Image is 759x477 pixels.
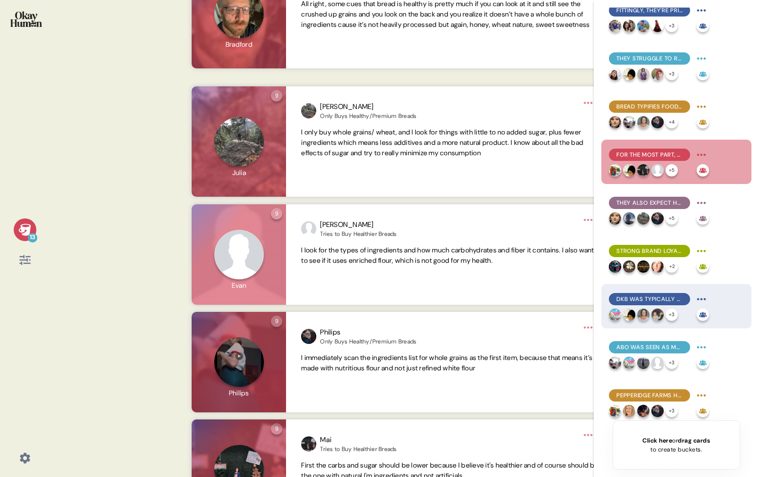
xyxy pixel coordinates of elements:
img: profilepic_24823183927265296.jpg [637,357,649,369]
div: + 5 [666,164,678,176]
span: Fittingly, they're primarily inspired by attainable representations of health, with consistency &... [616,6,683,15]
img: profilepic_24714479828195993.jpg [609,357,621,369]
div: [PERSON_NAME] [320,101,416,112]
span: They also expect healthy bread to have a different taste, texture, & price point... though it can... [616,199,683,207]
div: 13 [28,233,37,243]
img: profilepic_24385440204422393.jpg [623,309,635,321]
span: I look for the types of ingredients and how much carbohydrates and fiber it contains. I also want... [301,246,594,265]
div: + 2 [666,260,678,273]
div: 9 [271,208,282,219]
span: They struggle to resist food temptations, explaining they lack both the discipline & the time nec... [616,54,683,63]
span: DKB was typically seen as both highly healthy & premium, with fairly good feedback on taste. [616,295,683,303]
span: Click here [642,436,672,444]
img: profilepic_24906830092260229.jpg [637,20,649,32]
img: profilepic_24479933558292213.jpg [651,20,664,32]
img: profilepic_23993901420292830.jpg [623,212,635,225]
img: okayhuman.3b1b6348.png [10,11,42,27]
img: profilepic_24454607994174004.jpg [637,309,649,321]
img: profilepic_24724088570540859.jpg [637,260,649,273]
img: profilepic_24267902922818178.jpg [301,221,316,236]
img: profilepic_9187565844701700.jpg [623,20,635,32]
img: profilepic_9146633465373192.jpg [623,405,635,417]
img: profilepic_24382096148138664.jpg [609,309,621,321]
span: drag cards [678,436,710,444]
img: profilepic_24455171580839426.jpg [637,68,649,80]
div: or to create buckets. [642,436,710,454]
img: profilepic_30984260257887169.jpg [609,164,621,176]
img: profilepic_24454607994174004.jpg [637,116,649,128]
div: 9 [271,90,282,101]
div: Mai [320,435,396,445]
span: For the most part, healthy bread is a question of ingredients - and mostly what's *not* in it. [616,151,683,159]
img: profilepic_24385440204422393.jpg [623,164,635,176]
img: profilepic_24605908522338757.jpg [637,405,649,417]
img: profilepic_9674404942662582.jpg [637,164,649,176]
div: + 3 [666,357,678,369]
img: profilepic_24246318801662940.jpg [301,103,316,118]
img: profilepic_9674404942662582.jpg [301,436,316,452]
div: + 5 [666,212,678,225]
div: Only Buys Healthy/Premium Breads [320,338,416,345]
img: profilepic_24382096148138664.jpg [623,357,635,369]
div: + 3 [666,405,678,417]
span: ABO was seen as more approachable, but still healthy & premium, with lots of varieties. [616,343,683,351]
img: profilepic_24479678871681040.jpg [609,212,621,225]
img: profilepic_9280442728736467.jpg [609,260,621,273]
span: Bread typifies food temptations - and there are BIG emotions around it. [616,102,683,111]
span: I immediately scan the ingredients list for whole grains as the first item, because that means it... [301,353,592,372]
div: + 4 [666,116,678,128]
img: profilepic_24869271542671088.jpg [651,212,664,225]
div: Tries to Buy Healthier Breads [320,230,396,238]
div: 9 [271,316,282,327]
div: 9 [271,423,282,435]
div: [PERSON_NAME] [320,219,396,230]
div: Philips [320,327,416,338]
img: profilepic_9840292696070509.jpg [651,309,664,321]
img: profilepic_24355646094084411.jpg [651,68,664,80]
img: profilepic_24869271542671088.jpg [651,405,664,417]
div: + 3 [666,20,678,32]
div: Tries to Buy Healthier Breads [320,445,396,453]
img: profilepic_24869271542671088.jpg [301,329,316,344]
span: Pepperidge Farms had the nostalgia advantage, but lacked a reputation for healthiness or being br... [616,391,683,400]
span: I only buy whole grains/ wheat, and I look for things with little to no added sugar, plus fewer i... [301,128,583,157]
img: profilepic_9598738550188452.jpg [609,20,621,32]
img: profilepic_9100061146772976.jpg [651,260,664,273]
img: profilepic_24267902922818178.jpg [651,164,664,176]
img: profilepic_24714479828195993.jpg [623,116,635,128]
img: profilepic_24385440204422393.jpg [623,68,635,80]
img: profilepic_30984260257887169.jpg [609,405,621,417]
img: profilepic_24031167556568639.jpg [609,68,621,80]
img: profilepic_30982235571422042.jpg [623,260,635,273]
div: Only Buys Healthy/Premium Breads [320,112,416,120]
img: profilepic_24479678871681040.jpg [609,116,621,128]
img: profilepic_24246318801662940.jpg [637,212,649,225]
div: + 3 [666,309,678,321]
div: + 3 [666,68,678,80]
img: profilepic_24267902922818178.jpg [651,357,664,369]
span: Strong brand loyalty was pretty uncommon in the sample and tended to be more about taste than hea... [616,247,683,255]
img: profilepic_24869271542671088.jpg [651,116,664,128]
